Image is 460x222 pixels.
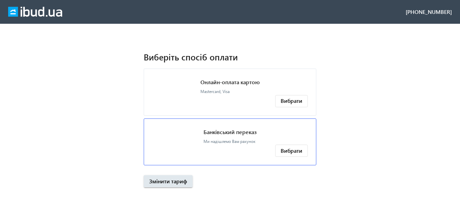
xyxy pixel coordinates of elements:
[200,78,260,86] p: Онлайн-оплата картою
[204,128,256,136] p: Банківський переказ
[200,89,230,94] span: Mastercard, Visa
[144,175,193,187] button: Змінити тариф
[275,145,308,157] button: Вибрати
[281,97,302,105] span: Вибрати
[144,51,316,63] h1: Виберіть спосіб оплати
[8,7,62,17] img: ibud_full_logo_white.svg
[275,95,308,107] button: Вибрати
[406,8,452,16] div: [PHONE_NUMBER]
[281,147,302,154] span: Вибрати
[149,178,187,185] span: Змінити тариф
[204,139,255,144] span: Ми надішлемо Вам рахунок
